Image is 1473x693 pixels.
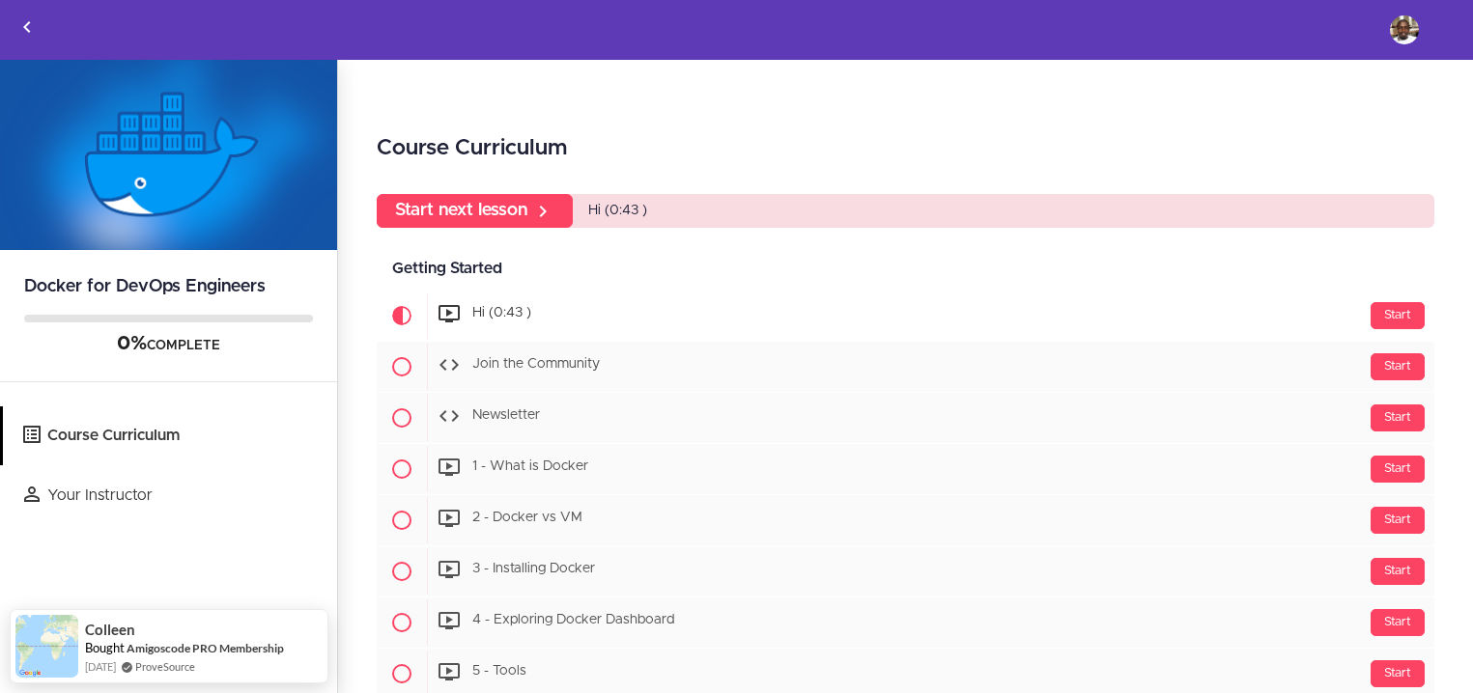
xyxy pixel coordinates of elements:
[1371,660,1425,687] div: Start
[1371,404,1425,431] div: Start
[1,1,53,59] a: Back to courses
[1371,609,1425,636] div: Start
[85,658,116,675] span: [DATE]
[472,512,582,525] span: 2 - Docker vs VM
[1371,558,1425,585] div: Start
[1390,15,1419,44] img: fadhilkiima@gmail.com
[377,393,1434,443] a: Start Newsletter
[3,466,337,525] a: Your Instructor
[472,563,595,576] span: 3 - Installing Docker
[472,665,526,679] span: 5 - Tools
[85,640,125,655] span: Bought
[377,132,1434,165] h2: Course Curriculum
[377,194,573,228] a: Start next lesson
[377,291,1434,341] a: Current item Start Hi (0:43 )
[1371,353,1425,380] div: Start
[377,247,1434,291] div: Getting Started
[15,15,39,39] svg: Back to courses
[377,342,1434,392] a: Start Join the Community
[472,358,600,372] span: Join the Community
[588,204,647,217] span: Hi (0:43 )
[1371,456,1425,483] div: Start
[85,622,135,638] span: Colleen
[472,409,540,423] span: Newsletter
[135,658,195,675] a: ProveSource
[472,307,531,320] span: Hi (0:43 )
[127,641,284,655] a: Amigoscode PRO Membership
[472,460,588,474] span: 1 - What is Docker
[472,614,674,627] span: 4 - Exploring Docker Dashboard
[3,406,337,465] a: Course Curriculum
[1371,302,1425,329] div: Start
[117,334,147,353] span: 0%
[377,546,1434,596] a: Start 3 - Installing Docker
[1371,507,1425,534] div: Start
[377,597,1434,648] a: Start 4 - Exploring Docker Dashboard
[377,291,427,341] span: Current item
[15,615,78,678] img: provesource social proof notification image
[377,495,1434,545] a: Start 2 - Docker vs VM
[377,444,1434,494] a: Start 1 - What is Docker
[24,332,313,357] div: COMPLETE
